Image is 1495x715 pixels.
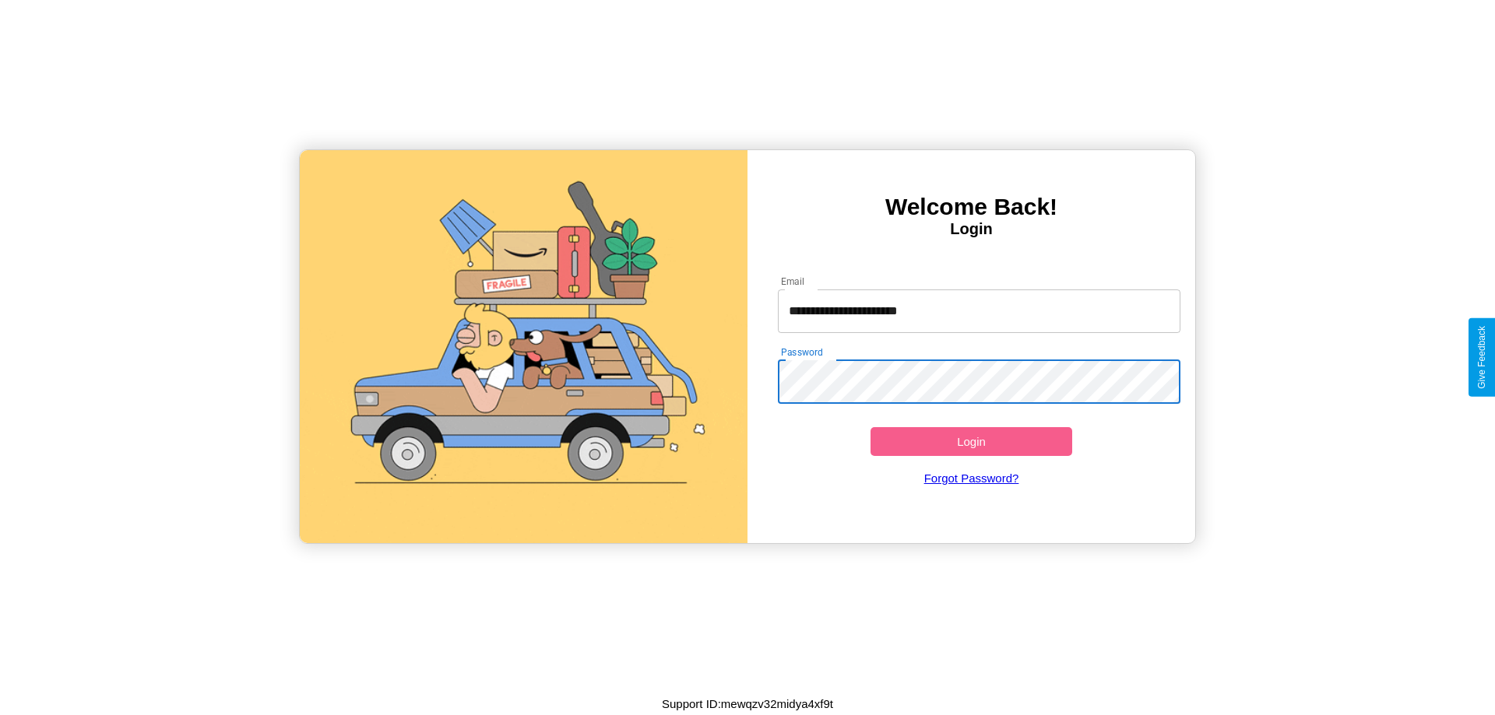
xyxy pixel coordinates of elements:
[871,427,1072,456] button: Login
[747,194,1195,220] h3: Welcome Back!
[747,220,1195,238] h4: Login
[662,693,833,714] p: Support ID: mewqzv32midya4xf9t
[1476,326,1487,389] div: Give Feedback
[781,345,822,359] label: Password
[781,275,805,288] label: Email
[770,456,1173,500] a: Forgot Password?
[300,150,747,543] img: gif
